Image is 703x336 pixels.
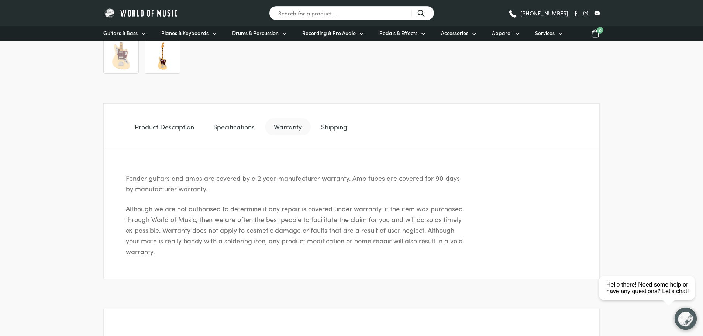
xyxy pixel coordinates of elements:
a: [PHONE_NUMBER] [508,8,568,19]
a: Warranty [265,118,311,135]
a: Product Description [126,118,203,135]
iframe: Chat with our support team [596,255,703,336]
img: Fender Vintera II 70s Jaguar Vintage White Electric Guitar Full [149,42,176,70]
img: World of Music [103,7,179,19]
img: Fender Vintera II 70s Jaguar Vintage White Electric Guitar Front [107,42,135,70]
span: Apparel [492,29,511,37]
a: Specifications [204,118,263,135]
span: Pedals & Effects [379,29,417,37]
span: Accessories [441,29,468,37]
p: Fender guitars and amps are covered by a 2 year manufacturer warranty. Amp tubes are covered for ... [126,173,465,194]
span: Drums & Percussion [232,29,279,37]
span: Services [535,29,555,37]
input: Search for a product ... [269,6,434,20]
span: [PHONE_NUMBER] [520,10,568,16]
p: Although we are not authorised to determine if any repair is covered under warranty, if the item ... [126,203,465,257]
span: Pianos & Keyboards [161,29,209,37]
span: Guitars & Bass [103,29,138,37]
a: Shipping [312,118,356,135]
span: 0 [597,27,603,34]
span: Recording & Pro Audio [302,29,356,37]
